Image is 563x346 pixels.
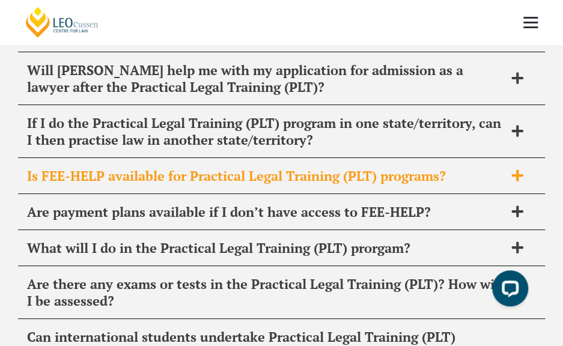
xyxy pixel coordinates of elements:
span: What will I do in the Practical Legal Training (PLT) prorgam? [27,240,505,256]
iframe: LiveChat chat widget [482,266,533,316]
span: If I do the Practical Legal Training (PLT) program in one state/territory, can I then practise la... [27,115,505,148]
a: [PERSON_NAME] Centre for Law [24,6,100,38]
span: Will [PERSON_NAME] help me with my application for admission as a lawyer after the Practical Lega... [27,62,505,96]
span: Are payment plans available if I don’t have access to FEE-HELP? [27,204,505,220]
span: Are there any exams or tests in the Practical Legal Training (PLT)? How will I be assessed? [27,276,505,309]
span: Is FEE-HELP available for Practical Legal Training (PLT) programs? [27,168,505,184]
